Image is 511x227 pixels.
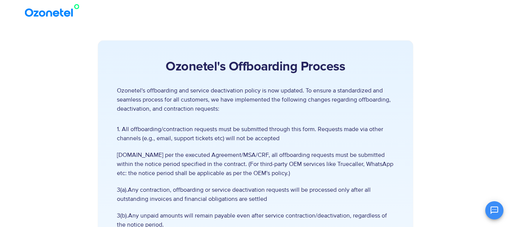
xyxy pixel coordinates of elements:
span: [DOMAIN_NAME] per the executed Agreement/MSA/CRF, all offboarding requests must be submitted with... [117,150,394,178]
span: 3(a).Any contraction, offboarding or service deactivation requests will be processed only after a... [117,185,394,204]
p: Ozonetel's offboarding and service deactivation policy is now updated. To ensure a standardized a... [117,86,394,113]
button: Open chat [485,201,503,219]
span: 1. All offboarding/contraction requests must be submitted through this form. Requests made via ot... [117,125,394,143]
h2: Ozonetel's Offboarding Process [117,59,394,75]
